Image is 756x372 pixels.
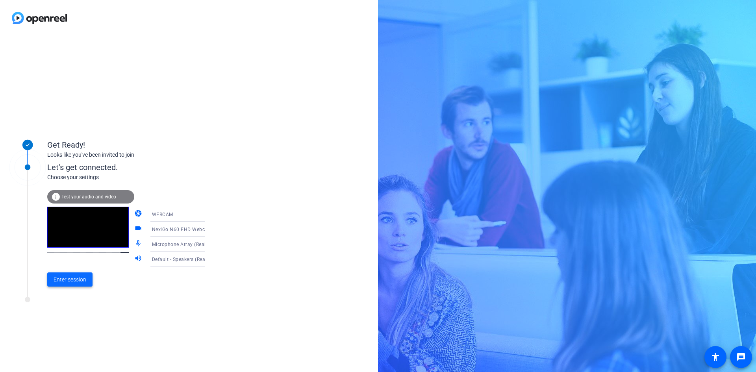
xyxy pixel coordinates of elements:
div: Get Ready! [47,139,205,151]
mat-icon: info [51,192,61,202]
button: Enter session [47,272,93,287]
div: Choose your settings [47,173,221,181]
span: Default - Speakers (Realtek(R) Audio) [152,256,237,262]
span: Microphone Array (Realtek(R) Audio) [152,241,236,247]
span: Enter session [54,276,86,284]
span: WEBCAM [152,212,173,217]
span: NexiGo N60 FHD Webcam (1d6c:0103) [152,226,242,232]
mat-icon: videocam [134,224,144,234]
mat-icon: mic_none [134,239,144,249]
mat-icon: accessibility [711,352,720,362]
div: Let's get connected. [47,161,221,173]
div: Looks like you've been invited to join [47,151,205,159]
mat-icon: camera [134,209,144,219]
mat-icon: volume_up [134,254,144,264]
mat-icon: message [736,352,746,362]
span: Test your audio and video [61,194,116,200]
